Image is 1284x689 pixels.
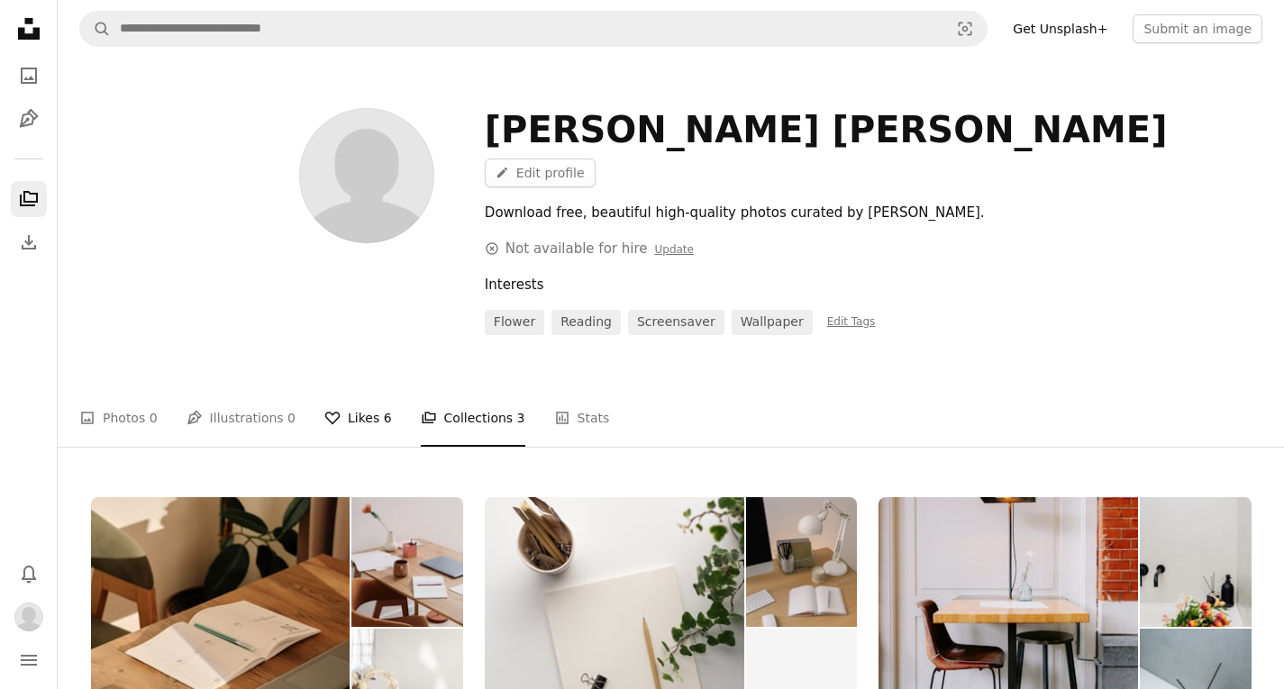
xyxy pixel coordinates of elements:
a: Photos 0 [79,389,158,447]
a: Download History [11,224,47,260]
span: 0 [287,408,296,428]
a: wallpaper [732,310,813,335]
a: Illustrations [11,101,47,137]
button: Notifications [11,556,47,592]
div: Interests [485,274,1252,295]
a: Collections [11,181,47,217]
div: [PERSON_NAME] [PERSON_NAME] [485,108,1168,151]
img: photo-1645126028479-942c11eeece4 [1140,497,1251,627]
span: 0 [150,408,158,428]
img: Avatar of user ella roger [299,108,434,243]
img: premium_photo-1732730224219-5c6d29367590 [746,497,857,627]
a: Edit profile [485,159,596,187]
button: Visual search [943,12,987,46]
button: Submit an image [1133,14,1262,43]
a: Home — Unsplash [11,11,47,50]
a: flower [485,310,544,335]
div: Not available for hire [485,238,694,259]
div: Download free, beautiful high-quality photos curated by [PERSON_NAME]. [485,202,1021,223]
img: Avatar of user ella roger [14,603,43,631]
span: Edit Tags [827,315,876,328]
a: Stats [554,389,610,447]
a: Update [654,243,693,256]
button: Menu [11,642,47,678]
a: Likes 6 [324,389,392,447]
button: Search Unsplash [80,12,111,46]
a: Edit Tags [827,315,876,330]
a: Get Unsplash+ [1002,14,1118,43]
img: premium_photo-1732721751509-d487d00373be [351,497,462,627]
a: Illustrations 0 [187,389,296,447]
a: reading [551,310,621,335]
form: Find visuals sitewide [79,11,988,47]
button: Profile [11,599,47,635]
a: Photos [11,58,47,94]
span: 6 [384,408,392,428]
a: screensaver [628,310,724,335]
